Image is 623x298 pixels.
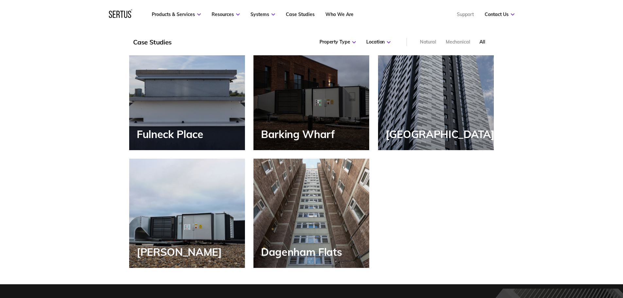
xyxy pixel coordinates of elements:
[129,159,245,268] a: [PERSON_NAME]
[253,159,369,268] a: Dagenham Flats
[320,39,356,45] div: Property Type
[253,41,369,150] a: Barking Wharf
[378,41,494,150] a: [GEOGRAPHIC_DATA]
[505,222,623,298] iframe: Chat Widget
[485,11,514,17] a: Contact Us
[420,39,436,45] div: Natural
[479,39,485,45] div: All
[133,38,172,46] div: Case Studies
[261,246,345,258] div: Dagenham Flats
[129,41,245,150] a: Fulneck Place
[212,11,240,17] a: Resources
[325,11,354,17] a: Who We Are
[251,11,275,17] a: Systems
[261,128,338,140] div: Barking Wharf
[152,11,201,17] a: Products & Services
[286,11,315,17] a: Case Studies
[366,39,390,45] div: Location
[457,11,474,17] a: Support
[137,246,225,258] div: [PERSON_NAME]
[446,39,470,45] div: Mechanical
[137,128,207,140] div: Fulneck Place
[386,128,498,140] div: [GEOGRAPHIC_DATA]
